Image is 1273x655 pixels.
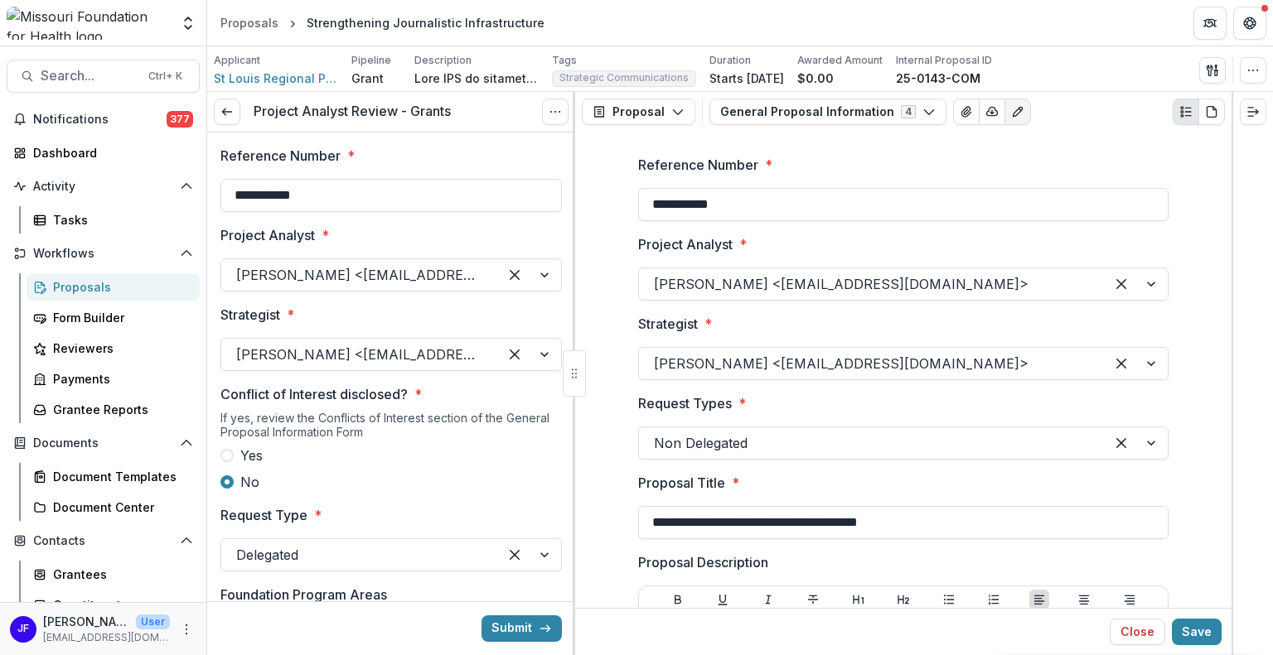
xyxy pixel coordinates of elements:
[1108,350,1135,377] div: Clear selected options
[220,14,278,31] div: Proposals
[177,7,200,40] button: Open entity switcher
[167,111,193,128] span: 377
[351,70,384,87] p: Grant
[1173,99,1199,125] button: Plaintext view
[668,590,688,609] button: Bold
[177,619,196,639] button: More
[7,106,200,132] button: Notifications377
[797,70,834,87] p: $0.00
[582,99,695,125] button: Proposal
[214,11,285,35] a: Proposals
[849,590,869,609] button: Heading 1
[7,60,200,93] button: Search...
[33,534,173,548] span: Contacts
[1172,619,1222,645] button: Save
[27,273,200,301] a: Proposals
[1108,271,1135,297] div: Clear selected options
[896,53,992,68] p: Internal Proposal ID
[240,472,259,492] span: No
[7,240,200,267] button: Open Workflows
[53,401,186,418] div: Grantee Reports
[797,53,883,68] p: Awarded Amount
[53,211,186,229] div: Tasks
[984,590,1004,609] button: Ordered List
[709,99,946,125] button: General Proposal Information4
[220,225,315,245] p: Project Analyst
[220,505,307,525] p: Request Type
[33,436,173,450] span: Documents
[1029,590,1049,609] button: Align Left
[713,590,733,609] button: Underline
[638,393,732,413] p: Request Types
[501,341,528,368] div: Clear selected options
[220,384,408,404] p: Conflict of Interest disclosed?
[27,396,200,423] a: Grantee Reports
[27,335,200,362] a: Reviewers
[136,614,170,629] p: User
[220,585,387,604] p: Foundation Program Areas
[559,72,689,84] span: Strategic Communications
[27,365,200,393] a: Payments
[638,314,698,334] p: Strategist
[1193,7,1227,40] button: Partners
[896,70,980,87] p: 25-0143-COM
[33,113,167,127] span: Notifications
[27,206,200,234] a: Tasks
[7,527,200,554] button: Open Contacts
[482,615,562,642] button: Submit
[501,262,528,288] div: Clear selected options
[953,99,980,125] button: View Attached Files
[638,234,733,254] p: Project Analyst
[1198,99,1225,125] button: PDF view
[27,561,200,588] a: Grantees
[27,304,200,331] a: Form Builder
[758,590,778,609] button: Italicize
[27,591,200,619] a: Constituents
[803,590,823,609] button: Strike
[27,463,200,490] a: Document Templates
[638,155,758,175] p: Reference Number
[41,68,138,84] span: Search...
[33,247,173,261] span: Workflows
[893,590,913,609] button: Heading 2
[307,14,545,31] div: Strengthening Journalistic Infrastructure
[254,104,451,119] h3: Project Analyst Review - Grants
[939,590,959,609] button: Bullet List
[501,542,528,568] div: Clear selected options
[53,340,186,357] div: Reviewers
[33,180,173,194] span: Activity
[43,613,129,630] p: [PERSON_NAME]
[214,70,338,87] a: St Louis Regional Public Media Inc
[7,7,170,40] img: Missouri Foundation for Health logo
[53,596,186,614] div: Constituents
[53,278,186,296] div: Proposals
[542,99,569,125] button: Options
[1074,590,1094,609] button: Align Center
[1004,99,1031,125] button: Edit as form
[1233,7,1266,40] button: Get Help
[552,53,577,68] p: Tags
[53,468,186,485] div: Document Templates
[53,566,186,583] div: Grantees
[1110,619,1165,645] button: Close
[1108,430,1135,456] div: Clear selected options
[43,630,170,645] p: [EMAIL_ADDRESS][DOMAIN_NAME]
[1240,99,1266,125] button: Expand right
[414,53,472,68] p: Description
[220,146,341,166] p: Reference Number
[7,173,200,200] button: Open Activity
[638,552,768,572] p: Proposal Description
[17,624,29,634] div: Jean Freeman-Crawford
[53,370,186,388] div: Payments
[27,494,200,521] a: Document Center
[414,70,539,87] p: Lore IPS do sitametcon adipisc elit sed Doeiusmo Temporinci utl Etdolo mag ali Enim ADM Venia Qui...
[33,144,186,161] div: Dashboard
[351,53,391,68] p: Pipeline
[214,53,260,68] p: Applicant
[214,11,551,35] nav: breadcrumb
[638,473,725,493] p: Proposal Title
[53,309,186,326] div: Form Builder
[1120,590,1140,609] button: Align Right
[220,411,562,445] div: If yes, review the Conflicts of Interest section of the General Proposal Information Form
